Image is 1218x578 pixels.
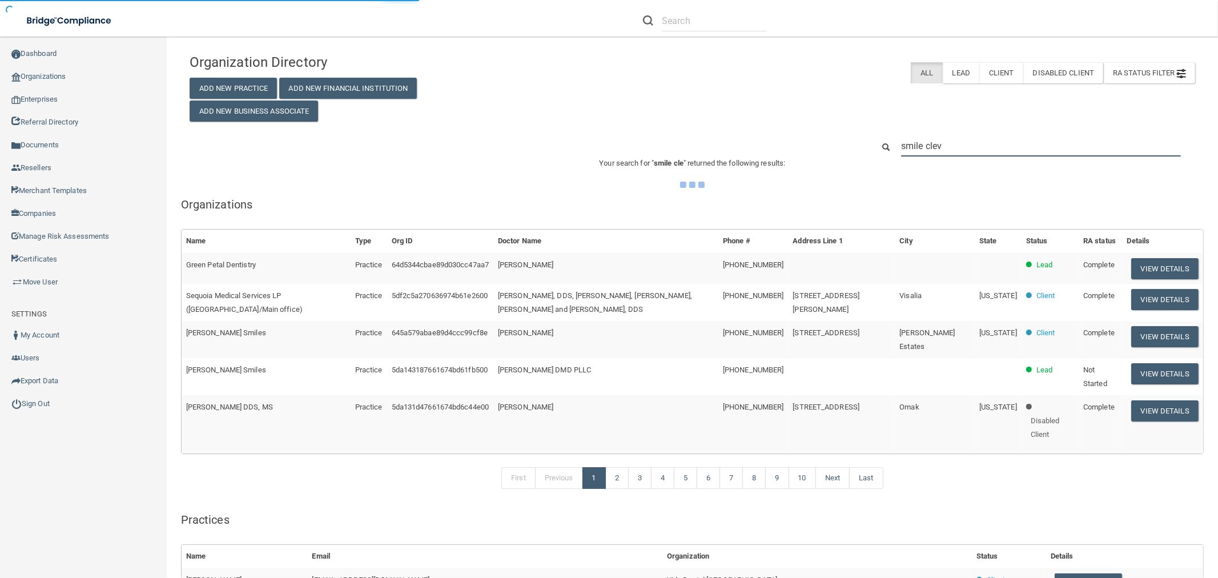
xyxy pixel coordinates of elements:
p: Lead [1036,363,1052,377]
button: Add New Practice [190,78,278,99]
p: Client [1036,289,1055,303]
span: Practice [355,328,383,337]
span: [STREET_ADDRESS] [793,328,860,337]
img: icon-export.b9366987.png [11,376,21,386]
span: [PHONE_NUMBER] [723,403,783,411]
span: smile cle [654,159,684,167]
a: Next [815,467,850,489]
span: [PERSON_NAME] Estates [899,328,955,351]
h4: Organization Directory [190,55,513,70]
input: Search [662,10,766,31]
th: Address Line 1 [789,230,895,253]
span: RA Status Filter [1113,69,1186,77]
span: [PERSON_NAME] Smiles [186,328,266,337]
span: [US_STATE] [979,291,1017,300]
a: 1 [582,467,606,489]
th: Org ID [387,230,493,253]
img: ic_reseller.de258add.png [11,163,21,172]
span: [PERSON_NAME] [498,328,553,337]
img: enterprise.0d942306.png [11,96,21,104]
span: [PHONE_NUMBER] [723,260,783,269]
button: View Details [1131,258,1199,279]
img: ic_power_dark.7ecde6b1.png [11,399,22,409]
span: Visalia [899,291,922,300]
a: 7 [719,467,743,489]
span: Complete [1083,260,1115,269]
button: View Details [1131,400,1199,422]
th: Status [972,545,1046,568]
span: [STREET_ADDRESS] [793,403,860,411]
span: [PERSON_NAME] [498,403,553,411]
p: Lead [1036,258,1052,272]
span: [PERSON_NAME] Smiles [186,366,266,374]
label: All [911,62,942,83]
a: Last [849,467,883,489]
th: Details [1046,545,1203,568]
a: 2 [605,467,629,489]
span: 5da143187661674bd61fb500 [392,366,488,374]
label: SETTINGS [11,307,47,321]
span: Not Started [1083,366,1107,388]
h5: Practices [181,513,1204,526]
a: 9 [765,467,789,489]
span: 5df2c5a270636974b61e2600 [392,291,488,300]
th: Email [308,545,663,568]
span: Practice [355,366,383,374]
span: [PERSON_NAME] DDS, MS [186,403,273,411]
th: Status [1022,230,1079,253]
a: First [501,467,536,489]
img: briefcase.64adab9b.png [11,276,23,288]
span: Complete [1083,403,1115,411]
th: Doctor Name [493,230,718,253]
span: [US_STATE] [979,403,1017,411]
img: ic-search.3b580494.png [643,15,653,26]
label: Client [979,62,1023,83]
label: Disabled Client [1023,62,1104,83]
span: Practice [355,403,383,411]
img: ajax-loader.4d491dd7.gif [680,182,705,188]
img: bridge_compliance_login_screen.278c3ca4.svg [17,9,122,33]
a: 6 [697,467,720,489]
span: Complete [1083,328,1115,337]
span: Practice [355,291,383,300]
img: icon-users.e205127d.png [11,354,21,363]
h5: Organizations [181,198,1204,211]
span: Sequoia Medical Services LP ([GEOGRAPHIC_DATA]/Main office) [186,291,303,314]
span: 645a579abae89d4ccc99cf8e [392,328,488,337]
span: [PERSON_NAME] DMD PLLC [498,366,591,374]
span: [STREET_ADDRESS][PERSON_NAME] [793,291,860,314]
span: [PHONE_NUMBER] [723,291,783,300]
a: 4 [651,467,674,489]
a: 8 [742,467,766,489]
button: View Details [1131,363,1199,384]
th: RA status [1079,230,1123,253]
span: Complete [1083,291,1115,300]
th: Name [182,545,308,568]
button: View Details [1131,326,1199,347]
img: icon-filter@2x.21656d0b.png [1177,69,1186,78]
img: ic_user_dark.df1a06c3.png [11,331,21,340]
span: [PERSON_NAME], DDS, [PERSON_NAME], [PERSON_NAME], [PERSON_NAME] and [PERSON_NAME], DDS [498,291,692,314]
a: 5 [674,467,697,489]
img: organization-icon.f8decf85.png [11,73,21,82]
span: [PERSON_NAME] [498,260,553,269]
img: icon-documents.8dae5593.png [11,141,21,150]
span: Practice [355,260,383,269]
span: [PHONE_NUMBER] [723,366,783,374]
button: Add New Business Associate [190,101,319,122]
span: 64d5344cbae89d030cc47aa7 [392,260,489,269]
th: Details [1123,230,1203,253]
th: State [975,230,1022,253]
th: City [895,230,974,253]
p: Your search for " " returned the following results: [181,156,1204,170]
th: Type [351,230,387,253]
input: Search [901,135,1181,156]
span: 5da131d47661674bd6c44e00 [392,403,489,411]
th: Name [182,230,351,253]
a: 10 [789,467,816,489]
button: View Details [1131,289,1199,310]
button: Add New Financial Institution [279,78,417,99]
label: Lead [943,62,979,83]
p: Client [1036,326,1055,340]
a: 3 [628,467,652,489]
